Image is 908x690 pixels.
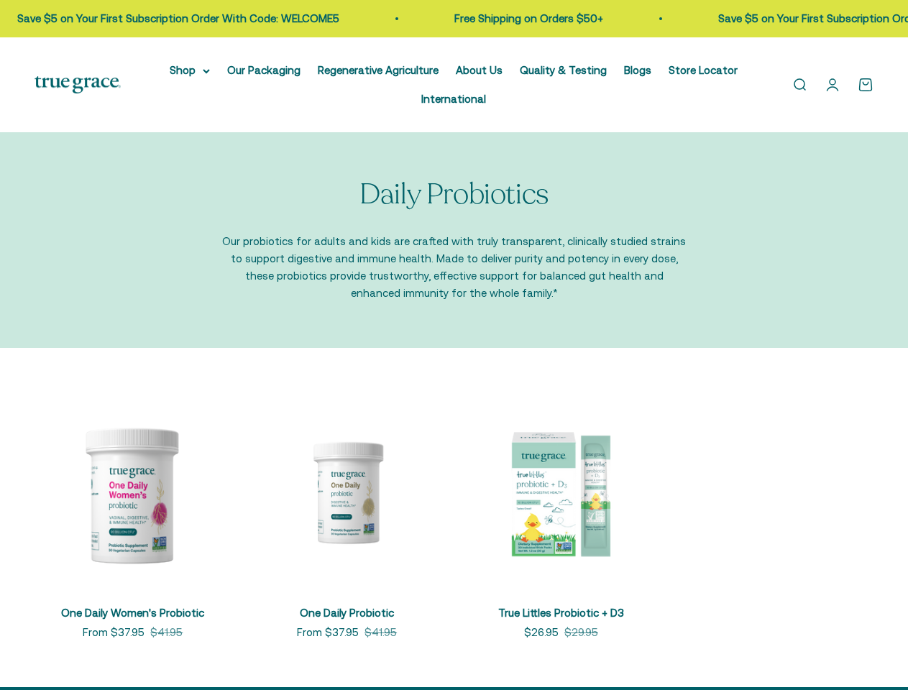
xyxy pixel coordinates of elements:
[421,93,486,105] a: International
[564,624,598,641] compare-at-price: $29.95
[297,624,359,641] sale-price: From $37.95
[83,624,145,641] sale-price: From $37.95
[227,64,301,76] a: Our Packaging
[150,624,183,641] compare-at-price: $41.95
[498,607,624,619] a: True Littles Probiotic + D3
[35,394,231,591] img: Daily Probiotic for Women's Vaginal, Digestive, and Immune Support* - 90 Billion CFU at time of m...
[221,233,688,302] p: Our probiotics for adults and kids are crafted with truly transparent, clinically studied strains...
[61,607,204,619] a: One Daily Women's Probiotic
[170,62,210,79] summary: Shop
[17,10,339,27] p: Save $5 on Your First Subscription Order With Code: WELCOME5
[300,607,394,619] a: One Daily Probiotic
[520,64,607,76] a: Quality & Testing
[463,394,660,591] img: Vitamin D is essential for your little one’s development and immune health, and it can be tricky ...
[364,624,397,641] compare-at-price: $41.95
[456,64,503,76] a: About Us
[454,12,603,24] a: Free Shipping on Orders $50+
[669,64,738,76] a: Store Locator
[249,394,446,591] img: Daily Probiotic forDigestive and Immune Support:* - 90 Billion CFU at time of manufacturing (30 B...
[624,64,651,76] a: Blogs
[318,64,439,76] a: Regenerative Agriculture
[359,178,549,210] p: Daily Probiotics
[524,624,559,641] sale-price: $26.95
